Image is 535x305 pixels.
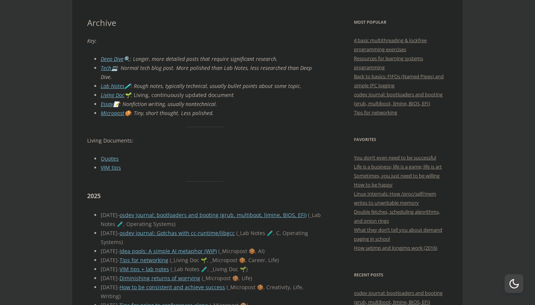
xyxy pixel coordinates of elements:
[277,256,279,264] span: )
[354,226,442,242] a: What they don’t tell you about demand paging in school
[170,256,279,264] span: _Living Doc 🌱, _Micropost 🍪, Career, Life
[354,244,437,251] a: How setjmp and longjmp work (2016)
[101,64,111,71] a: Tech
[119,211,307,219] a: osdev journal: bootloaders and booting (grub, multiboot, limine, BIOS, EFI)
[308,211,310,219] span: (
[119,275,200,282] a: Diminishing returns of worrying
[101,109,124,117] a: Micropost
[202,275,203,282] span: (
[101,55,322,64] li: 🔍: Longer, more detailed posts that require significant research.
[354,73,444,89] a: Back to basics: FIFOs (Named Pipes) and simple IPC logging
[118,266,119,273] span: -
[354,109,397,116] a: Tips for networking
[118,229,119,237] span: -
[87,191,322,202] h3: 2025
[263,247,264,255] span: )
[87,18,322,27] h1: Archive
[101,55,124,62] a: Deep Dive
[87,136,322,145] p: Living Documents:
[101,64,322,82] li: 💻: Normal tech blog post. More polished than Lab Notes, less researched than Deep Dive.
[101,82,124,90] a: Lab Notes
[101,155,119,162] a: Quotes
[236,229,238,237] span: (
[101,100,113,108] a: Essay
[101,211,119,219] span: [DATE]
[171,266,172,273] span: (
[119,293,121,300] span: )
[101,100,322,109] li: 📝: Nonfiction writing, usually nontechnical.
[118,247,119,255] span: -
[118,211,119,219] span: -
[121,238,123,246] span: )
[218,247,220,255] span: (
[354,208,440,224] a: Double fetches, scheduling algorithms, and onion rings
[87,37,97,44] em: Key:
[354,181,393,188] a: How to be happy
[101,229,119,237] span: [DATE]
[227,284,228,291] span: (
[354,270,448,279] h3: Recent Posts
[354,163,442,170] a: Life is a business; life is a game; life is art
[354,135,448,144] h3: Favorites
[119,266,169,273] a: VIM tips + lab notes
[118,284,119,291] span: -
[101,164,121,171] a: VIM tips
[246,266,248,273] span: )
[251,275,252,282] span: )
[171,266,248,273] span: _Lab Notes 🧪, _Living Doc 🌱
[101,275,119,282] span: [DATE]
[101,91,131,99] em: 🌱
[119,229,235,237] a: osdev journal: Gotchas with cc-runtime/libgcc
[354,18,448,27] h3: Most Popular
[119,247,217,255] a: Idea pools: A simple AI metaphor (WIP)
[354,154,436,161] a: You don’t even need to be successful
[354,190,436,206] a: Linux Internals: How /proc/self/mem writes to unwritable memory
[354,55,423,71] a: Resources for learning systems programming
[101,256,119,264] span: [DATE]
[174,220,175,228] span: )
[354,37,427,53] a: 4 basic multithreading & lockfree programming exercises
[101,109,322,118] li: 🍪: Tiny, short thought. Less polished.
[202,275,252,282] span: _Micropost 🍪, Life
[118,256,119,264] span: -
[218,247,264,255] span: _Micropost 🍪, AI
[101,91,124,99] a: Living Doc
[118,275,119,282] span: -
[354,172,440,179] a: Sometimes, you just need to be willing
[119,256,168,264] a: Tips for networking
[101,91,322,100] li: : Living, continuously updated document
[124,82,301,90] em: 🧪: Rough notes, typically technical, usually bullet points about some topic.
[101,247,119,255] span: [DATE]
[354,91,443,107] a: osdev journal: bootloaders and booting (grub, multiboot, limine, BIOS, EFI)
[119,284,225,291] a: How to be consistent and achieve success
[101,266,119,273] span: [DATE]
[170,256,171,264] span: (
[101,284,119,291] span: [DATE]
